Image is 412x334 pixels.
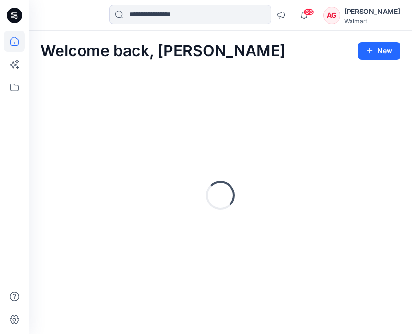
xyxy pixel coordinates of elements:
[344,6,400,17] div: [PERSON_NAME]
[323,7,340,24] div: AG
[303,8,314,16] span: 66
[40,42,286,60] h2: Welcome back, [PERSON_NAME]
[344,17,400,24] div: Walmart
[358,42,400,60] button: New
